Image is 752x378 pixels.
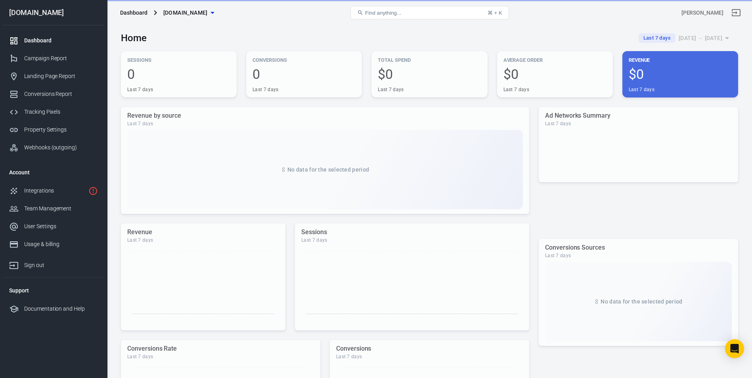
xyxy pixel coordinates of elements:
button: Find anything...⌘ + K [350,6,509,19]
a: Team Management [3,200,104,218]
a: Dashboard [3,32,104,50]
div: Open Intercom Messenger [725,339,744,358]
li: Account [3,163,104,182]
div: Dashboard [120,9,147,17]
a: Webhooks (outgoing) [3,139,104,157]
div: Landing Page Report [24,72,98,80]
a: Landing Page Report [3,67,104,85]
a: Tracking Pixels [3,103,104,121]
div: User Settings [24,222,98,231]
div: Sign out [24,261,98,269]
div: Team Management [24,204,98,213]
a: Campaign Report [3,50,104,67]
div: Webhooks (outgoing) [24,143,98,152]
a: Sign out [727,3,746,22]
svg: 1 networks not verified yet [88,186,98,196]
button: [DOMAIN_NAME] [160,6,217,20]
a: Sign out [3,253,104,274]
div: Property Settings [24,126,98,134]
div: Dashboard [24,36,98,45]
a: User Settings [3,218,104,235]
div: Documentation and Help [24,305,98,313]
span: Find anything... [365,10,401,16]
div: Conversions Report [24,90,98,98]
h3: Home [121,32,147,44]
div: Tracking Pixels [24,108,98,116]
div: Usage & billing [24,240,98,248]
a: Property Settings [3,121,104,139]
div: Campaign Report [24,54,98,63]
li: Support [3,281,104,300]
div: Integrations [24,187,85,195]
a: Usage & billing [3,235,104,253]
div: Account id: XkYO6gt3 [681,9,723,17]
div: [DOMAIN_NAME] [3,9,104,16]
a: Conversions Report [3,85,104,103]
div: ⌘ + K [488,10,502,16]
a: Integrations [3,182,104,200]
span: thetrustedshopper.com [163,8,208,18]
